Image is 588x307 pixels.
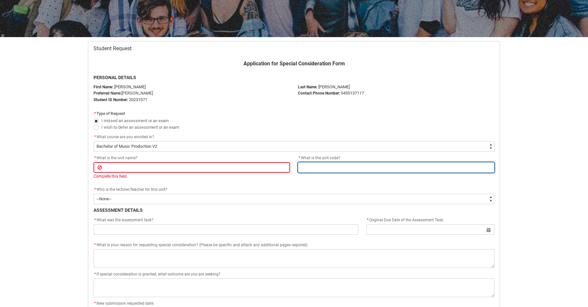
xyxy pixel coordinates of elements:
p: [PERSON_NAME] [94,84,290,90]
span: What was the assessment task? [94,218,154,222]
b: ASSESSMENT DETAILS [94,208,143,213]
b: PERSONAL DETAILS [94,75,136,80]
b: Application for Special Consideration Form [243,60,345,67]
abbr: required [367,218,368,222]
span: I wish to defer an assessment or an exam [101,125,179,130]
b: Contact Phone Number: [298,91,340,96]
p: [PERSON_NAME] [298,84,494,90]
span: I missed an assessment or an exam [101,118,169,123]
abbr: required [299,156,300,160]
abbr: required [94,135,96,139]
span: Type of Request [96,111,125,116]
b: Last Name: [298,85,317,89]
abbr: required [94,272,96,276]
span: 0450137117 [341,91,364,96]
abbr: required [94,243,96,247]
span: Who is the lecturer/teacher for this unit? [96,187,167,192]
strong: First Name: [94,85,113,89]
span: What is the unit name? [94,156,137,160]
abbr: required [94,111,96,116]
abbr: required [94,156,96,160]
span: New submission requested date: [94,301,154,306]
span: If special consideration is granted, what outcome are you are seeking? [94,272,220,276]
span: What is your reason for requesting special consideration? (Please be specific and attach any addi... [94,243,307,247]
span: Original Due Date of the Assessment Task: [366,218,444,222]
strong: Preferred Name: [94,91,121,96]
span: What is the unit code? [298,156,340,160]
span: What course are you enrolled in? [96,135,154,139]
abbr: required [94,218,96,222]
span: [PERSON_NAME] [121,91,153,96]
div: Complete this field. [94,173,290,179]
abbr: required [94,301,96,306]
p: 20231071 [94,97,290,103]
span: Student Request [94,45,132,52]
strong: Student ID Number: [94,98,128,102]
abbr: required [94,187,96,192]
